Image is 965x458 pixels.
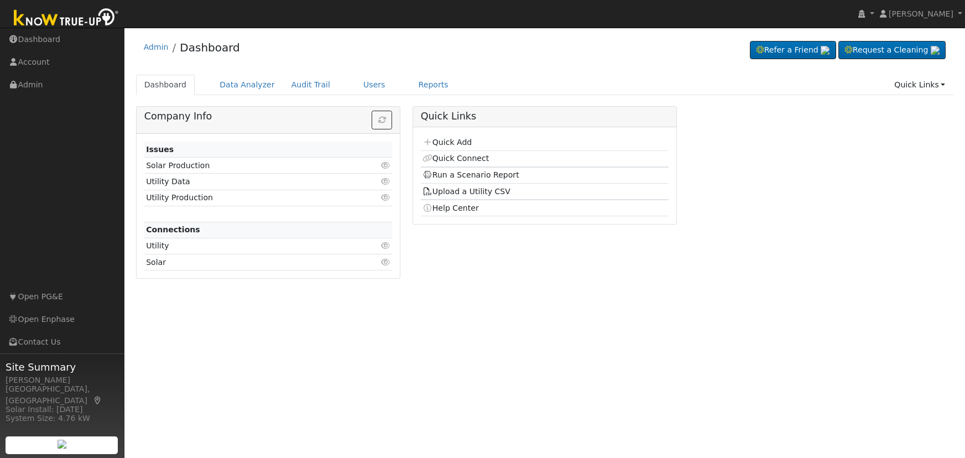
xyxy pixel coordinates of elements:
td: Solar [144,254,352,270]
i: Click to view [380,162,390,169]
a: Request a Cleaning [838,41,946,60]
a: Admin [144,43,169,51]
td: Utility Production [144,190,352,206]
a: Dashboard [136,75,195,95]
a: Reports [410,75,457,95]
td: Utility [144,238,352,254]
img: Know True-Up [8,6,124,31]
a: Quick Connect [422,154,489,163]
a: Refer a Friend [750,41,836,60]
a: Users [355,75,394,95]
img: retrieve [931,46,940,55]
div: Solar Install: [DATE] [6,404,118,415]
span: [PERSON_NAME] [889,9,953,18]
a: Audit Trail [283,75,338,95]
img: retrieve [821,46,830,55]
i: Click to view [380,178,390,185]
td: Utility Data [144,174,352,190]
a: Run a Scenario Report [422,170,519,179]
i: Click to view [380,258,390,266]
td: Solar Production [144,158,352,174]
a: Upload a Utility CSV [422,187,510,196]
a: Map [93,396,103,405]
a: Data Analyzer [211,75,283,95]
h5: Quick Links [421,111,669,122]
i: Click to view [380,194,390,201]
img: retrieve [58,440,66,449]
i: Click to view [380,242,390,249]
span: Site Summary [6,360,118,374]
h5: Company Info [144,111,393,122]
div: System Size: 4.76 kW [6,413,118,424]
strong: Connections [146,225,200,234]
a: Help Center [422,204,479,212]
a: Quick Links [886,75,953,95]
div: [GEOGRAPHIC_DATA], [GEOGRAPHIC_DATA] [6,383,118,407]
a: Quick Add [422,138,472,147]
div: [PERSON_NAME] [6,374,118,386]
strong: Issues [146,145,174,154]
a: Dashboard [180,41,240,54]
